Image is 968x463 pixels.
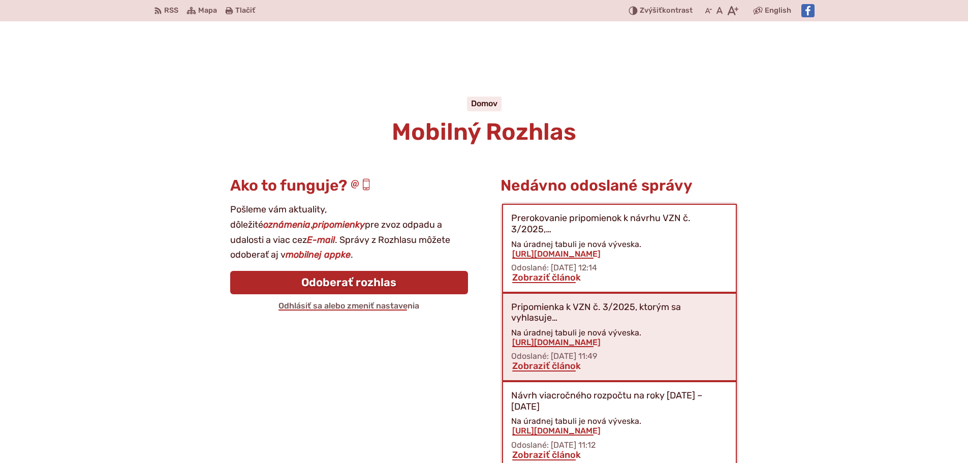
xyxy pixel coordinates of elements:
img: Prejsť na Facebook stránku [801,4,815,17]
p: Odoslané: [DATE] 12:14 [511,263,728,272]
p: Návrh viacročného rozpočtu na roky [DATE] – [DATE] [511,390,728,412]
p: Prerokovanie pripomienok k návrhu VZN č. 3/2025,… [511,213,728,235]
p: Odoslané: [DATE] 11:49 [511,351,728,361]
span: Mapa [198,5,217,17]
a: [URL][DOMAIN_NAME] [511,426,602,436]
h3: Nedávno odoslané správy [501,177,738,194]
span: English [765,5,791,17]
p: Pošleme vám aktuality, dôležité , pre zvoz odpadu a udalosti a viac cez . Správy z Rozhlasu môžet... [230,202,468,263]
a: Domov [471,99,497,108]
strong: E-mail [307,234,335,245]
p: Odoslané: [DATE] 11:12 [511,440,728,450]
a: [URL][DOMAIN_NAME] [511,337,602,347]
div: Na úradnej tabuli je nová výveska. [511,239,728,259]
strong: oznámenia [263,219,310,230]
strong: mobilnej appke [286,249,351,260]
a: Zobraziť článok [511,272,582,283]
a: Odhlásiť sa alebo zmeniť nastavenia [277,301,420,311]
span: Mobilný Rozhlas [392,118,576,146]
span: kontrast [640,7,693,15]
p: Pripomienka k VZN č. 3/2025, ktorým sa vyhlasuje… [511,302,728,324]
span: Tlačiť [235,7,255,15]
a: English [763,5,793,17]
a: Odoberať rozhlas [230,271,468,294]
span: RSS [164,5,178,17]
a: [URL][DOMAIN_NAME] [511,249,602,259]
a: Zobraziť článok [511,360,582,372]
div: Na úradnej tabuli je nová výveska. [511,416,728,436]
strong: pripomienky [313,219,365,230]
div: Na úradnej tabuli je nová výveska. [511,328,728,347]
h3: Ako to funguje? [230,177,468,194]
a: Zobraziť článok [511,449,582,460]
span: Zvýšiť [640,6,662,15]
